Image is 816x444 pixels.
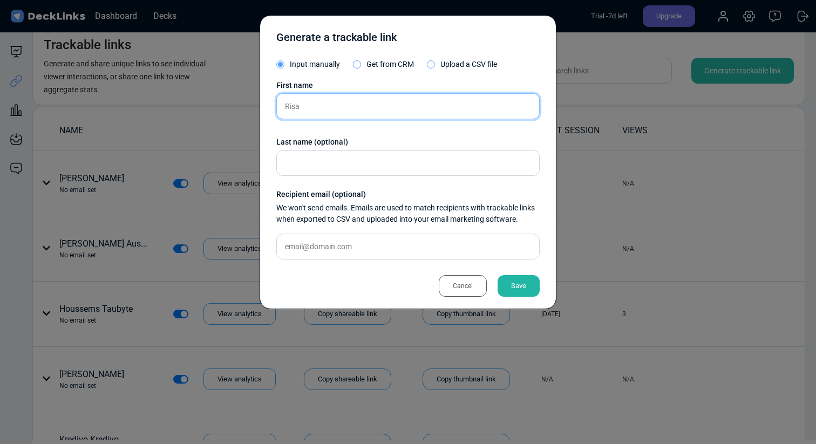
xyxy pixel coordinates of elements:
div: Recipient email (optional) [276,189,540,200]
div: First name [276,80,540,91]
div: We won't send emails. Emails are used to match recipients with trackable links when exported to C... [276,202,540,225]
div: Generate a trackable link [276,29,397,51]
div: Cancel [439,275,487,297]
span: Get from CRM [366,60,414,69]
div: Save [498,275,540,297]
span: Upload a CSV file [440,60,497,69]
span: Input manually [290,60,340,69]
div: Last name (optional) [276,136,540,148]
input: email@domain.com [276,234,540,259]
